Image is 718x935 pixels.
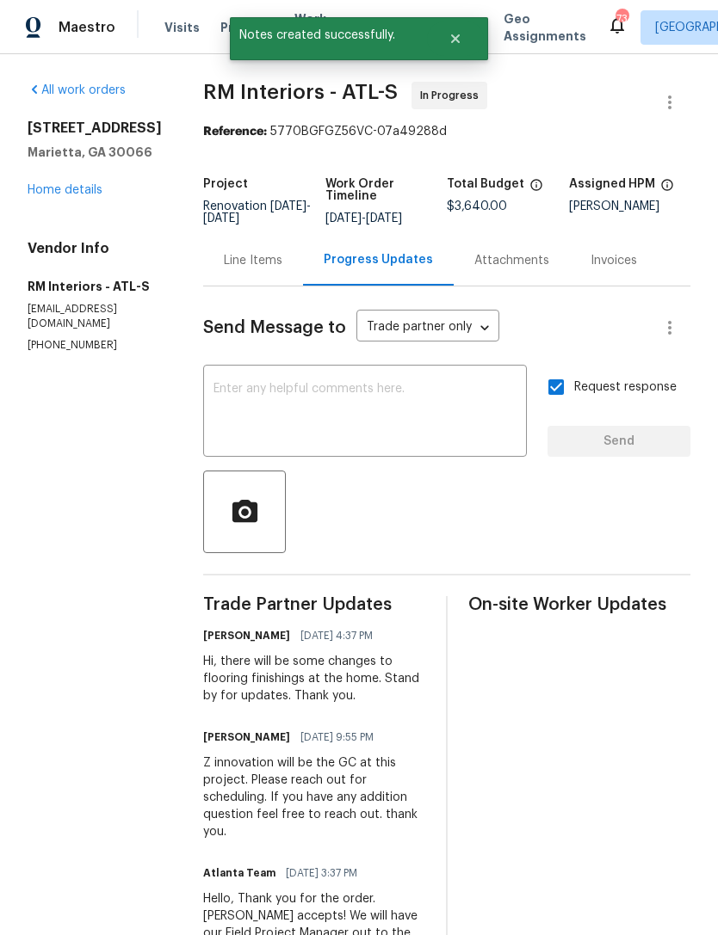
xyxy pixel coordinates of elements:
[203,82,398,102] span: RM Interiors - ATL-S
[203,864,275,882] h6: Atlanta Team
[203,627,290,644] h6: [PERSON_NAME]
[569,178,655,190] h5: Assigned HPM
[28,240,162,257] h4: Vendor Info
[447,200,507,212] span: $3,640.00
[28,120,162,137] h2: [STREET_ADDRESS]
[220,19,274,36] span: Projects
[574,378,677,397] span: Request response
[230,17,427,53] span: Notes created successfully.
[203,729,290,746] h6: [PERSON_NAME]
[474,252,549,269] div: Attachments
[325,212,402,225] span: -
[420,87,486,104] span: In Progress
[203,126,267,138] b: Reference:
[203,178,248,190] h5: Project
[28,338,162,353] p: [PHONE_NUMBER]
[203,319,346,336] span: Send Message to
[591,252,637,269] div: Invoices
[294,10,338,45] span: Work Orders
[28,84,126,96] a: All work orders
[427,22,484,56] button: Close
[59,19,115,36] span: Maestro
[28,184,102,196] a: Home details
[28,278,162,295] h5: RM Interiors - ATL-S
[324,251,433,268] div: Progress Updates
[270,200,306,212] span: [DATE]
[447,178,524,190] h5: Total Budget
[203,653,425,704] div: Hi, there will be some changes to flooring finishings at the home. Stand by for updates. Thank you.
[224,252,282,269] div: Line Items
[286,864,357,882] span: [DATE] 3:37 PM
[356,314,499,342] div: Trade partner only
[660,178,674,200] span: The hpm assigned to this work order.
[203,596,425,613] span: Trade Partner Updates
[468,596,690,613] span: On-site Worker Updates
[366,212,402,225] span: [DATE]
[569,200,691,212] div: [PERSON_NAME]
[616,10,628,28] div: 73
[203,754,425,840] div: Z innovation will be the GC at this project. Please reach out for scheduling. If you have any add...
[164,19,200,36] span: Visits
[203,200,311,225] span: -
[28,302,162,331] p: [EMAIL_ADDRESS][DOMAIN_NAME]
[325,178,448,202] h5: Work Order Timeline
[504,10,586,45] span: Geo Assignments
[203,200,311,225] span: Renovation
[300,627,373,644] span: [DATE] 4:37 PM
[28,144,162,161] h5: Marietta, GA 30066
[325,212,362,225] span: [DATE]
[529,178,543,200] span: The total cost of line items that have been proposed by Opendoor. This sum includes line items th...
[300,729,374,746] span: [DATE] 9:55 PM
[203,212,239,225] span: [DATE]
[203,123,690,140] div: 5770BGFGZ56VC-07a49288d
